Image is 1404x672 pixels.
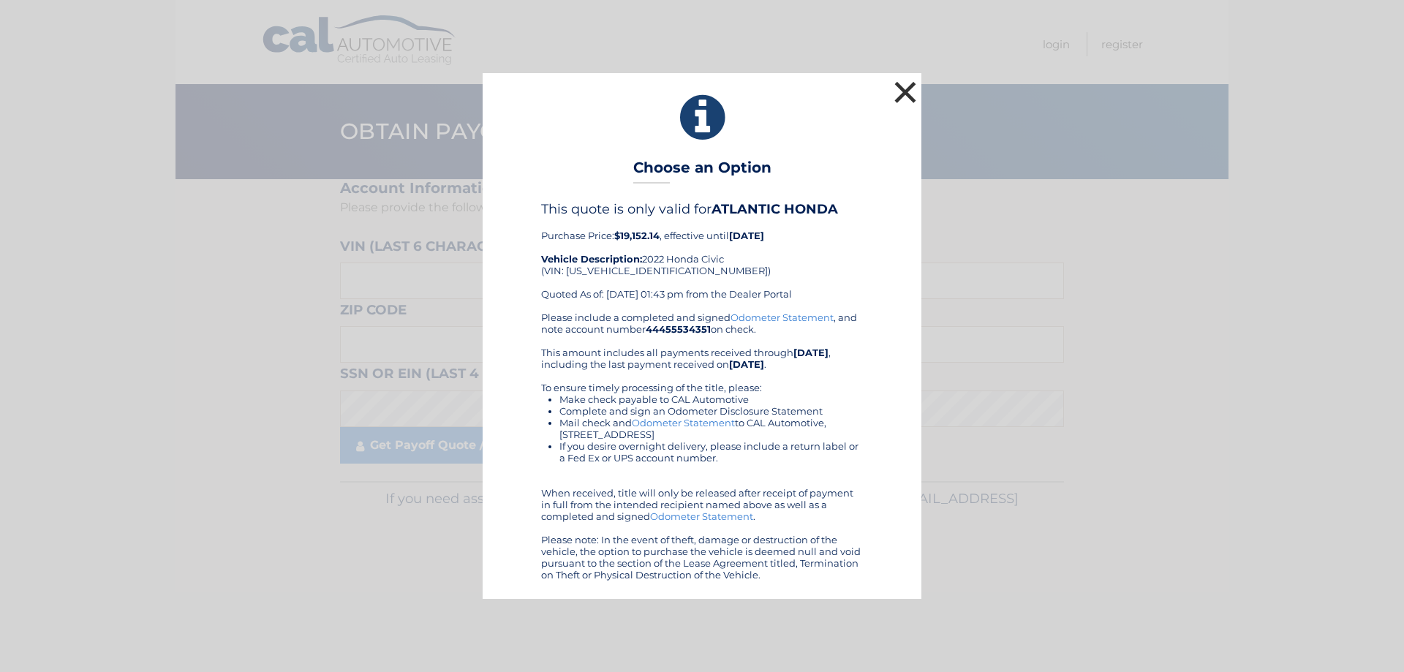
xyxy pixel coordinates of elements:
h3: Choose an Option [633,159,771,184]
li: Make check payable to CAL Automotive [559,393,863,405]
b: [DATE] [793,347,829,358]
strong: Vehicle Description: [541,253,642,265]
b: ATLANTIC HONDA [712,201,838,217]
b: $19,152.14 [614,230,660,241]
li: Complete and sign an Odometer Disclosure Statement [559,405,863,417]
li: Mail check and to CAL Automotive, [STREET_ADDRESS] [559,417,863,440]
h4: This quote is only valid for [541,201,863,217]
a: Odometer Statement [650,510,753,522]
a: Odometer Statement [632,417,735,429]
li: If you desire overnight delivery, please include a return label or a Fed Ex or UPS account number. [559,440,863,464]
button: × [891,78,920,107]
a: Odometer Statement [731,312,834,323]
div: Please include a completed and signed , and note account number on check. This amount includes al... [541,312,863,581]
b: [DATE] [729,230,764,241]
b: 44455534351 [646,323,711,335]
div: Purchase Price: , effective until 2022 Honda Civic (VIN: [US_VEHICLE_IDENTIFICATION_NUMBER]) Quot... [541,201,863,311]
b: [DATE] [729,358,764,370]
